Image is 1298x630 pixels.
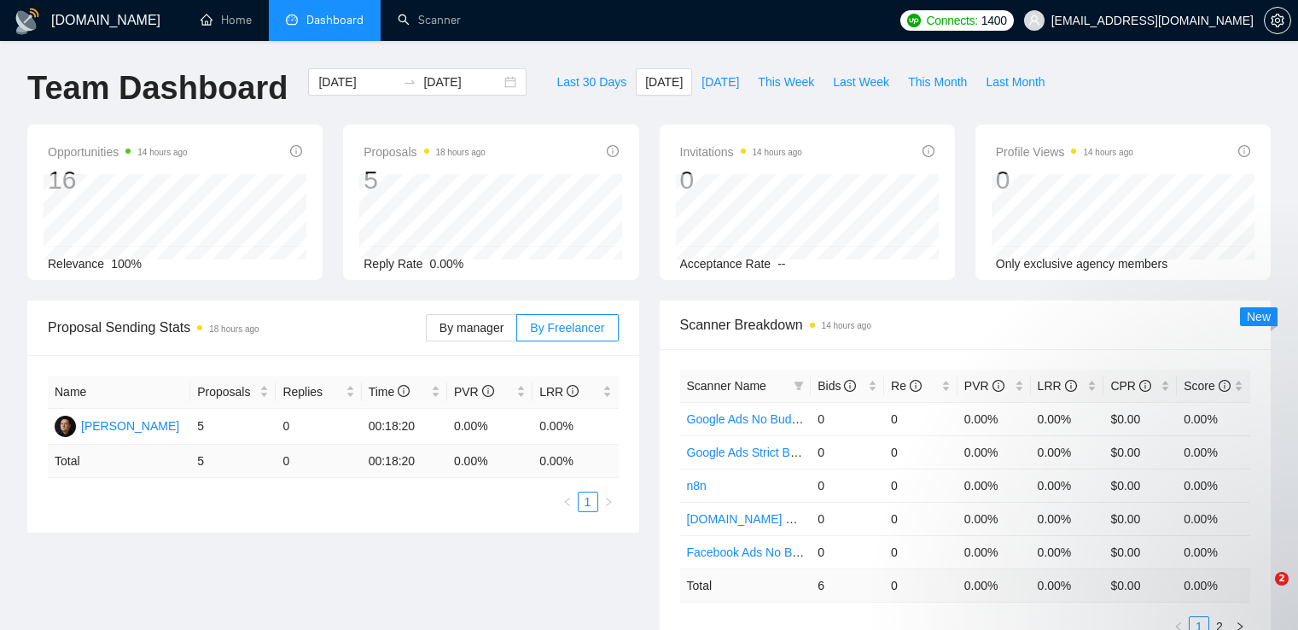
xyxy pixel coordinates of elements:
span: Time [369,385,410,399]
td: 0.00% [1031,435,1104,469]
span: Last 30 Days [556,73,626,91]
td: 0 [884,569,957,602]
button: Last 30 Days [547,68,636,96]
button: [DATE] [636,68,692,96]
span: By manager [439,321,503,335]
a: [DOMAIN_NAME] & other tools - [PERSON_NAME] [687,512,962,526]
time: 18 hours ago [209,324,259,334]
span: [DATE] [701,73,739,91]
div: 16 [48,164,188,196]
input: Start date [318,73,396,91]
li: Previous Page [557,492,578,512]
span: Only exclusive agency members [996,257,1168,271]
td: Total [48,445,190,478]
time: 18 hours ago [436,148,486,157]
button: [DATE] [692,68,748,96]
span: Opportunities [48,142,188,162]
th: Name [48,376,190,409]
span: info-circle [844,380,856,392]
span: Proposals [197,382,256,401]
span: Proposals [364,142,486,162]
a: Google Ads No Budget [687,412,808,426]
span: Profile Views [996,142,1133,162]
td: 0 [811,435,884,469]
td: $0.00 [1103,402,1177,435]
td: 0 [811,502,884,535]
a: searchScanner [398,13,461,27]
span: info-circle [482,385,494,397]
li: 1 [578,492,598,512]
a: Google Ads Strict Budget [687,446,820,459]
span: info-circle [1219,380,1231,392]
td: 0.00% [957,535,1031,569]
td: 0 [884,435,957,469]
span: This Month [908,73,967,91]
span: info-circle [290,145,302,157]
span: swap-right [403,75,416,89]
button: setting [1264,7,1291,34]
span: Reply Rate [364,257,422,271]
th: Replies [276,376,361,409]
input: End date [423,73,501,91]
span: info-circle [398,385,410,397]
time: 14 hours ago [1083,148,1132,157]
span: PVR [964,379,1004,393]
div: [PERSON_NAME] [81,417,179,435]
span: 0.00% [430,257,464,271]
td: 0.00 % [1031,569,1104,602]
time: 14 hours ago [753,148,802,157]
span: Last Week [833,73,889,91]
span: New [1247,310,1271,324]
span: info-circle [567,385,579,397]
td: 0 [276,409,361,445]
span: By Freelancer [530,321,604,335]
td: 0.00% [957,469,1031,502]
td: 0.00 % [447,445,533,478]
td: 5 [190,445,276,478]
a: DS[PERSON_NAME] [55,418,179,432]
td: 0.00 % [533,445,618,478]
span: CPR [1110,379,1150,393]
td: 00:18:20 [362,445,447,478]
span: Score [1184,379,1230,393]
td: 0 [884,535,957,569]
time: 14 hours ago [137,148,187,157]
span: Dashboard [306,13,364,27]
button: This Month [899,68,976,96]
time: 14 hours ago [822,321,871,330]
a: setting [1264,14,1291,27]
img: logo [14,8,41,35]
span: 2 [1275,572,1289,586]
div: 0 [680,164,802,196]
span: Bids [818,379,856,393]
span: left [562,497,573,507]
span: filter [794,381,804,391]
td: 0.00% [957,502,1031,535]
span: filter [790,373,807,399]
td: 0 [884,469,957,502]
span: PVR [454,385,494,399]
span: setting [1265,14,1290,27]
td: 0 [884,502,957,535]
td: 0.00% [447,409,533,445]
span: info-circle [992,380,1004,392]
span: LRR [1038,379,1077,393]
td: 0.00% [957,435,1031,469]
img: upwork-logo.png [907,14,921,27]
span: info-circle [910,380,922,392]
span: 100% [111,257,142,271]
td: 0.00% [1031,402,1104,435]
span: Re [891,379,922,393]
td: 0 [811,469,884,502]
td: 0.00% [1177,435,1250,469]
span: info-circle [923,145,934,157]
td: 0.00 % [957,569,1031,602]
td: 0.00% [957,402,1031,435]
span: 1400 [981,11,1007,30]
button: Last Month [976,68,1054,96]
span: Replies [282,382,341,401]
span: Proposal Sending Stats [48,317,426,338]
td: 6 [811,569,884,602]
span: to [403,75,416,89]
span: user [1028,15,1040,26]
